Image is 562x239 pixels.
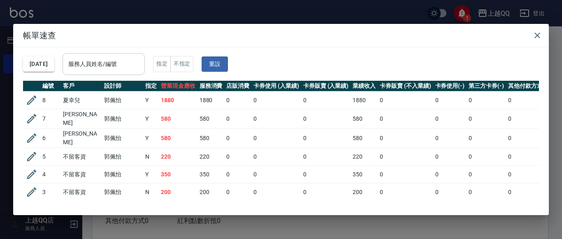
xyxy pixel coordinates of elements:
td: 0 [506,166,551,183]
td: 0 [251,166,301,183]
td: 0 [467,109,506,129]
td: 0 [378,148,433,166]
td: 1880 [159,91,197,109]
td: 200 [159,183,197,201]
td: 0 [378,109,433,129]
td: 0 [467,129,506,148]
td: 580 [351,129,378,148]
td: 0 [433,183,467,201]
th: 卡券使用(-) [433,81,467,91]
td: 0 [506,91,551,109]
td: 0 [251,91,301,109]
th: 卡券販賣 (入業績) [301,81,351,91]
button: [DATE] [23,56,54,72]
td: 0 [506,148,551,166]
td: 0 [467,183,506,201]
td: 0 [224,91,251,109]
td: 220 [351,148,378,166]
td: 0 [378,91,433,109]
td: 580 [197,129,225,148]
td: 580 [351,109,378,129]
td: 1880 [197,91,225,109]
button: 重設 [202,56,228,72]
td: 7 [40,109,61,129]
td: 0 [301,91,351,109]
td: N [143,183,159,201]
td: 580 [159,129,197,148]
td: 1880 [351,91,378,109]
td: 0 [378,129,433,148]
td: Y [143,109,159,129]
th: 營業現金應收 [159,81,197,91]
td: 0 [433,148,467,166]
th: 編號 [40,81,61,91]
td: 0 [506,183,551,201]
td: 5 [40,148,61,166]
th: 卡券使用 (入業績) [251,81,301,91]
td: 350 [351,166,378,183]
td: 0 [251,129,301,148]
th: 服務消費 [197,81,225,91]
td: 0 [301,129,351,148]
td: 4 [40,166,61,183]
td: 0 [301,148,351,166]
td: 0 [467,148,506,166]
td: 0 [433,91,467,109]
td: 0 [467,91,506,109]
td: 郭佩怡 [102,109,143,129]
td: 3 [40,183,61,201]
th: 客戶 [61,81,102,91]
td: 不留客資 [61,183,102,201]
button: 不指定 [170,56,193,72]
td: 0 [251,183,301,201]
td: 不留客資 [61,148,102,166]
td: 0 [224,129,251,148]
td: 0 [301,166,351,183]
th: 指定 [143,81,159,91]
td: 200 [351,183,378,201]
th: 第三方卡券(-) [467,81,506,91]
td: 220 [159,148,197,166]
td: 350 [197,166,225,183]
th: 設計師 [102,81,143,91]
td: 6 [40,129,61,148]
td: Y [143,166,159,183]
td: 0 [433,166,467,183]
td: 0 [433,129,467,148]
td: 郭佩怡 [102,148,143,166]
td: 350 [159,166,197,183]
td: N [143,148,159,166]
td: 0 [224,109,251,129]
td: 0 [224,148,251,166]
td: Y [143,91,159,109]
td: 200 [197,183,225,201]
th: 業績收入 [351,81,378,91]
td: Y [143,129,159,148]
td: 0 [378,166,433,183]
td: 0 [301,109,351,129]
th: 店販消費 [224,81,251,91]
th: 其他付款方式(-) [506,81,551,91]
td: 0 [224,166,251,183]
td: 0 [506,109,551,129]
td: 0 [251,109,301,129]
td: 0 [301,183,351,201]
td: 0 [506,129,551,148]
td: 郭佩怡 [102,129,143,148]
button: 指定 [153,56,171,72]
td: 0 [224,183,251,201]
td: 郭佩怡 [102,166,143,183]
td: 8 [40,91,61,109]
td: 220 [197,148,225,166]
td: 0 [378,183,433,201]
td: 580 [159,109,197,129]
td: 郭佩怡 [102,91,143,109]
td: 郭佩怡 [102,183,143,201]
td: 0 [467,166,506,183]
td: 0 [433,109,467,129]
td: 夏幸兒 [61,91,102,109]
td: 580 [197,109,225,129]
td: 0 [251,148,301,166]
td: [PERSON_NAME] [61,109,102,129]
th: 卡券販賣 (不入業績) [378,81,433,91]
